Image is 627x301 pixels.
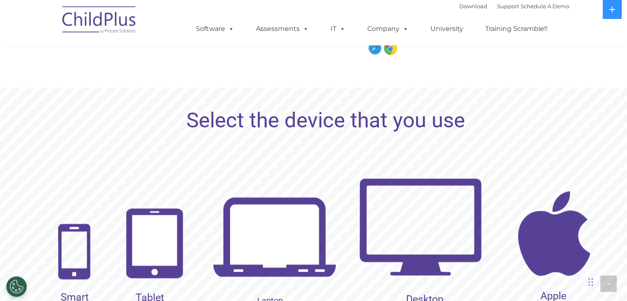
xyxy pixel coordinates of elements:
a: Software [188,21,242,37]
rs-layer: Select the device that you use [186,107,465,134]
span: Phone number [249,82,284,88]
font: | [459,3,569,9]
button: Cookies Settings [6,276,27,297]
a: Assessments [248,21,317,37]
div: Drag [588,270,593,294]
a: Company [359,21,417,37]
span: Last name [249,48,275,54]
a: University [422,21,472,37]
iframe: Chat Widget [586,261,627,301]
a: IT [322,21,354,37]
a: Schedule A Demo [521,3,569,9]
a: Support [497,3,519,9]
a: Download [459,3,487,9]
img: ChildPlus by Procare Solutions [58,0,141,42]
a: Training Scramble!! [477,21,556,37]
